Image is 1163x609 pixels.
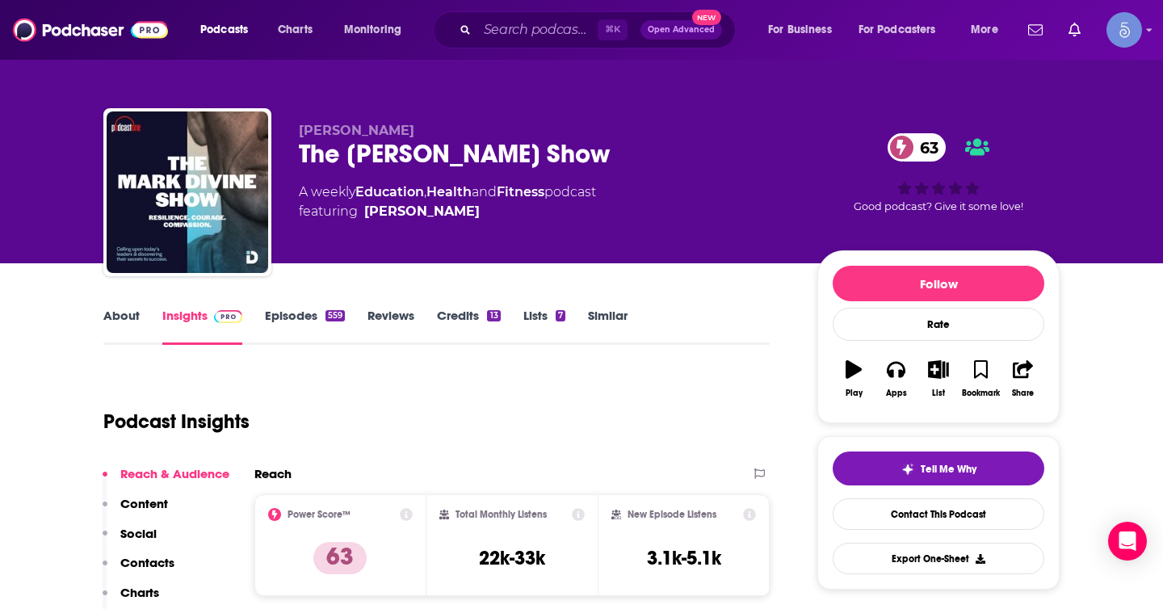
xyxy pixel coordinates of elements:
span: Tell Me Why [921,463,976,476]
button: Reach & Audience [103,466,229,496]
p: Social [120,526,157,541]
span: Open Advanced [648,26,715,34]
div: 559 [325,310,345,321]
button: Open AdvancedNew [640,20,722,40]
span: For Business [768,19,832,41]
a: Health [426,184,472,199]
button: open menu [189,17,269,43]
span: featuring [299,202,596,221]
p: Contacts [120,555,174,570]
div: 13 [487,310,500,321]
button: Share [1002,350,1044,408]
img: The Mark Divine Show [107,111,268,273]
button: open menu [848,17,959,43]
h3: 3.1k-5.1k [647,546,721,570]
span: For Podcasters [859,19,936,41]
a: Charts [267,17,322,43]
div: 63Good podcast? Give it some love! [817,123,1060,223]
button: Apps [875,350,917,408]
button: open menu [757,17,852,43]
a: Show notifications dropdown [1022,16,1049,44]
span: ⌘ K [598,19,628,40]
p: Charts [120,585,159,600]
div: Apps [886,388,907,398]
button: List [917,350,959,408]
button: Bookmark [959,350,1001,408]
a: InsightsPodchaser Pro [162,308,242,345]
button: Contacts [103,555,174,585]
h1: Podcast Insights [103,409,250,434]
div: List [932,388,945,398]
span: More [971,19,998,41]
a: Mark Divine [364,202,480,221]
span: New [692,10,721,25]
a: Fitness [497,184,544,199]
p: Content [120,496,168,511]
h3: 22k-33k [479,546,545,570]
p: Reach & Audience [120,466,229,481]
button: open menu [333,17,422,43]
h2: New Episode Listens [628,509,716,520]
p: 63 [313,542,367,574]
span: Monitoring [344,19,401,41]
img: User Profile [1106,12,1142,48]
span: 63 [904,133,947,162]
span: , [424,184,426,199]
div: Share [1012,388,1034,398]
img: Podchaser Pro [214,310,242,323]
span: Good podcast? Give it some love! [854,200,1023,212]
a: Contact This Podcast [833,498,1044,530]
button: Follow [833,266,1044,301]
input: Search podcasts, credits, & more... [477,17,598,43]
a: Similar [588,308,628,345]
h2: Total Monthly Listens [456,509,547,520]
a: Education [355,184,424,199]
h2: Power Score™ [288,509,351,520]
div: Open Intercom Messenger [1108,522,1147,561]
div: Rate [833,308,1044,341]
a: Credits13 [437,308,500,345]
div: A weekly podcast [299,183,596,221]
img: tell me why sparkle [901,463,914,476]
a: Lists7 [523,308,565,345]
button: tell me why sparkleTell Me Why [833,451,1044,485]
div: Play [846,388,863,398]
a: About [103,308,140,345]
button: Show profile menu [1106,12,1142,48]
div: 7 [556,310,565,321]
button: open menu [959,17,1018,43]
a: 63 [888,133,947,162]
a: Show notifications dropdown [1062,16,1087,44]
span: Charts [278,19,313,41]
span: Logged in as Spiral5-G1 [1106,12,1142,48]
button: Content [103,496,168,526]
a: Reviews [367,308,414,345]
span: Podcasts [200,19,248,41]
h2: Reach [254,466,292,481]
span: [PERSON_NAME] [299,123,414,138]
a: Episodes559 [265,308,345,345]
button: Social [103,526,157,556]
div: Bookmark [962,388,1000,398]
img: Podchaser - Follow, Share and Rate Podcasts [13,15,168,45]
button: Export One-Sheet [833,543,1044,574]
span: and [472,184,497,199]
button: Play [833,350,875,408]
div: Search podcasts, credits, & more... [448,11,751,48]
